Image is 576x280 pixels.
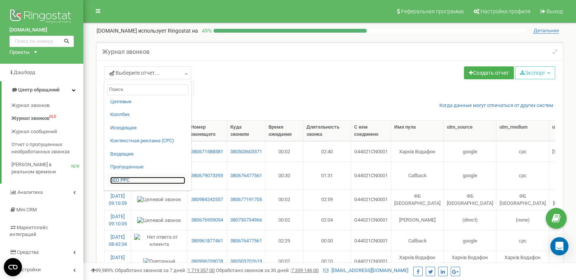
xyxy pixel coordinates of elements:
[227,121,265,141] th: Куда звонили
[11,158,83,178] a: [PERSON_NAME] в реальном времениNEW
[391,210,444,230] td: [PERSON_NAME]
[137,217,181,224] img: Целевой звонок
[138,28,198,34] span: использует Ringostat на
[216,267,318,273] span: Обработано звонков за 30 дней :
[97,27,198,35] p: [DOMAIN_NAME]
[230,238,262,245] a: 380676477561
[18,87,59,93] span: Центр обращений
[496,189,549,210] td: ФБ [GEOGRAPHIC_DATA]
[303,189,351,210] td: 02:59
[391,251,444,271] td: Харків Водафон direct / organic
[109,234,127,247] a: [DATE] 08:42:34
[303,162,351,189] td: 01:31
[303,230,351,251] td: 00:00
[401,8,464,14] span: Реферальная программа
[230,148,262,156] a: 380503603371
[496,210,549,230] td: (none)
[187,267,215,273] u: 1 719 357,00
[303,141,351,162] td: 02:40
[4,258,22,276] button: Open CMP widget
[190,196,224,203] a: 380984242557
[16,207,37,212] span: Mini CRM
[351,210,391,230] td: G44021CN0001
[187,121,227,141] th: Номер звонящего
[444,141,496,162] td: google
[323,267,408,273] a: [EMAIL_ADDRESS][DOMAIN_NAME]
[9,27,74,34] a: [DOMAIN_NAME]
[515,66,555,79] button: Экспорт
[391,162,444,189] td: Callback
[115,267,215,273] span: Обработано звонков за 7 дней :
[444,210,496,230] td: (direct)
[265,141,303,162] td: 00:02
[291,267,318,273] u: 7 339 146,00
[444,121,496,141] th: utm_source
[190,238,224,245] a: 380961877461
[230,172,262,179] a: 380676477561
[444,189,496,210] td: ФБ [GEOGRAPHIC_DATA]
[265,210,303,230] td: 00:02
[351,189,391,210] td: G44021CN0001
[496,230,549,251] td: cpc
[9,49,30,56] div: Проекты
[230,258,262,265] a: 380503702619
[109,69,159,77] span: Выберите отчет...
[265,230,303,251] td: 02:29
[143,258,175,265] img: Повторный
[134,234,184,248] img: Нет ответа от клиента
[464,66,514,79] a: Создать отчет
[9,8,74,27] img: Ringostat logo
[439,102,553,109] a: Когда данные могут отличаться от других систем
[265,189,303,210] td: 00:02
[391,121,444,141] th: Имя пула
[110,98,185,105] a: Целевые
[91,267,114,273] span: 99,989%
[265,162,303,189] td: 00:30
[265,121,303,141] th: Время ожидания
[198,27,214,35] p: 49 %
[11,115,49,122] span: Журнал звонков
[351,162,391,189] td: G44021CN0001
[190,148,224,156] a: 380671588581
[110,177,185,184] a: SЕО PPС
[481,8,531,14] span: Настройки профиля
[109,214,127,227] a: [DATE] 09:10:05
[104,66,191,79] a: Выберите отчет...
[11,138,83,158] a: Отчет о пропущенных необработанных звонках
[17,189,43,195] span: Аналитика
[9,225,48,238] span: Маркетплейс интеграций
[303,121,351,141] th: Длительность звонка
[109,193,127,206] a: [DATE] 09:10:59
[137,196,181,203] img: Целевой звонок
[110,164,185,171] a: Пропущенные
[190,258,224,265] a: 380996239078
[11,141,80,155] span: Отчет о пропущенных необработанных звонках
[444,230,496,251] td: google
[110,111,185,118] a: Коллбек
[444,251,496,271] td: Харків Водафон direct / organic
[11,102,50,109] span: Журнал звонков
[496,162,549,189] td: cpc
[11,161,71,175] span: [PERSON_NAME] в реальном времени
[351,251,391,271] td: G44021CN0001
[11,125,83,138] a: Журнал сообщений
[2,81,83,99] a: Центр обращений
[9,36,74,47] input: Поиск по номеру
[11,128,57,135] span: Журнал сообщений
[17,249,39,255] span: Средства
[550,237,568,255] div: Open Intercom Messenger
[14,69,35,75] span: Дашборд
[107,84,188,95] input: Поиск
[11,99,83,112] a: Журнал звонков
[110,124,185,132] a: Исходящие
[496,121,549,141] th: utm_medium
[102,49,150,55] h5: Журнал звонков
[303,251,351,271] td: 00:10
[496,251,549,271] td: Харків Водафон direct / organic
[351,230,391,251] td: G44021CN0001
[391,230,444,251] td: Callback
[303,210,351,230] td: 02:04
[110,151,185,158] a: Входящие
[230,217,262,224] a: 380730734966
[190,172,224,179] a: 380679073393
